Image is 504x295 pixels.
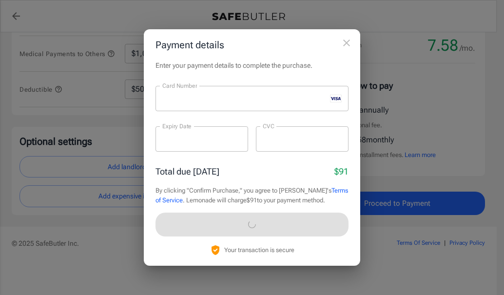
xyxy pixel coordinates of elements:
p: Total due [DATE] [155,165,219,178]
label: Expiry Date [162,122,192,130]
iframe: Secure card number input frame [162,94,326,103]
label: CVC [263,122,274,130]
p: $91 [334,165,349,178]
p: Enter your payment details to complete the purchase. [155,60,349,70]
svg: visa [330,95,342,102]
p: By clicking "Confirm Purchase," you agree to [PERSON_NAME]'s . Lemonade will charge $91 to your p... [155,186,349,205]
p: Your transaction is secure [224,245,294,255]
label: Card Number [162,81,197,90]
iframe: Secure expiration date input frame [162,135,241,144]
iframe: Secure CVC input frame [263,135,342,144]
h2: Payment details [144,29,360,60]
a: Terms of Service [155,187,348,204]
